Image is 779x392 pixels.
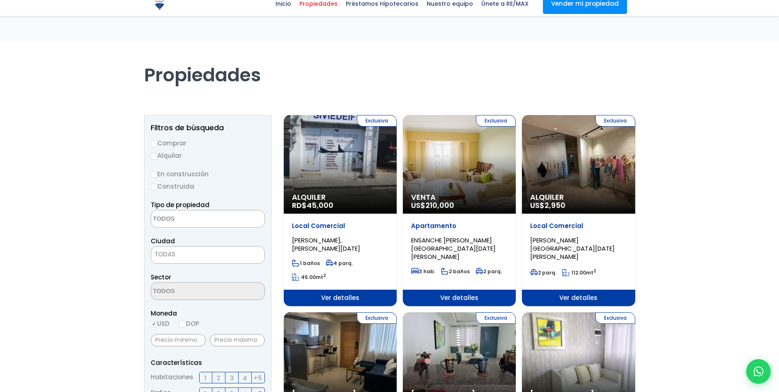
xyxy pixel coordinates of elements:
span: 2 parq. [476,268,502,275]
span: 4 parq. [326,260,353,267]
span: TODAS [154,250,175,258]
span: 2 baños [441,268,470,275]
span: US$ [530,200,565,210]
span: Exclusiva [357,312,397,324]
span: 1 baños [292,260,320,267]
input: Precio máximo [210,334,265,346]
input: DOP [179,321,186,327]
span: Habitaciones [151,372,193,383]
label: USD [151,318,170,329]
label: Alquilar [151,150,265,161]
span: Exclusiva [595,312,635,324]
input: En construcción [151,171,157,178]
input: USD [151,321,157,327]
span: Moneda [151,308,265,318]
span: TODAS [151,249,264,260]
span: 1 [205,373,207,383]
label: Construida [151,181,265,191]
p: Características [151,357,265,368]
a: Exclusiva Venta US$210,000 Apartamento ENSANCHE [PERSON_NAME][GEOGRAPHIC_DATA][DATE][PERSON_NAME]... [403,115,516,306]
span: 210,000 [425,200,454,210]
span: Tipo de propiedad [151,201,209,209]
span: [PERSON_NAME], [PERSON_NAME][DATE] [292,236,360,253]
span: Exclusiva [595,115,635,127]
span: ENSANCHE [PERSON_NAME][GEOGRAPHIC_DATA][DATE][PERSON_NAME] [411,236,496,261]
span: Exclusiva [476,312,516,324]
span: 3 hab. [411,268,435,275]
span: 45,000 [307,200,333,210]
span: Exclusiva [476,115,516,127]
span: Exclusiva [357,115,397,127]
span: 4 [243,373,247,383]
input: Comprar [151,141,157,147]
input: Alquilar [151,153,157,159]
h1: Propiedades [144,41,635,86]
p: Local Comercial [292,222,388,230]
span: 3 [230,373,234,383]
span: RD$ [292,200,333,210]
a: Exclusiva Alquiler RD$45,000 Local Comercial [PERSON_NAME], [PERSON_NAME][DATE] 1 baños 4 parq. 4... [284,115,397,306]
span: [PERSON_NAME][GEOGRAPHIC_DATA][DATE][PERSON_NAME] [530,236,615,261]
h2: Filtros de búsqueda [151,124,265,132]
span: mt [292,274,326,281]
label: En construcción [151,169,265,179]
a: Exclusiva Alquiler US$2,950 Local Comercial [PERSON_NAME][GEOGRAPHIC_DATA][DATE][PERSON_NAME] 2 p... [522,115,635,306]
span: Alquiler [292,193,388,201]
span: Alquiler [530,193,627,201]
span: US$ [411,200,454,210]
span: Venta [411,193,508,201]
span: 2,950 [545,200,565,210]
span: 2 [217,373,220,383]
span: mt [562,269,596,276]
label: DOP [179,318,199,329]
span: Ver detalles [284,290,397,306]
span: TODAS [151,246,265,264]
p: Apartamento [411,222,508,230]
p: Local Comercial [530,222,627,230]
textarea: Search [151,283,231,300]
sup: 2 [593,268,596,274]
span: Ver detalles [522,290,635,306]
span: Ciudad [151,237,175,245]
span: Ver detalles [403,290,516,306]
span: 112.00 [571,269,586,276]
span: 2 parq. [530,269,556,276]
span: +5 [254,373,262,383]
input: Construida [151,184,157,190]
span: 45.00 [301,274,316,281]
textarea: Search [151,210,231,228]
sup: 2 [323,272,326,279]
label: Comprar [151,138,265,148]
input: Precio mínimo [151,334,206,346]
span: Sector [151,273,171,281]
